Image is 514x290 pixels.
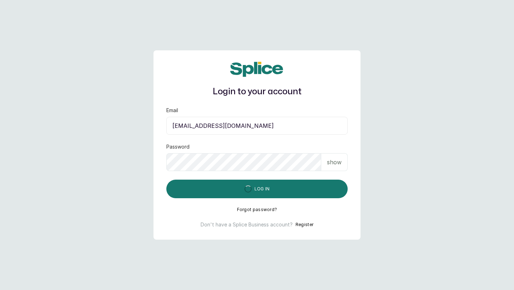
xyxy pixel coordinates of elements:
[296,221,313,228] button: Register
[166,107,178,114] label: Email
[201,221,293,228] p: Don't have a Splice Business account?
[237,207,277,212] button: Forgot password?
[166,117,348,135] input: email@acme.com
[166,143,190,150] label: Password
[166,85,348,98] h1: Login to your account
[327,158,342,166] p: show
[166,180,348,198] button: Log in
